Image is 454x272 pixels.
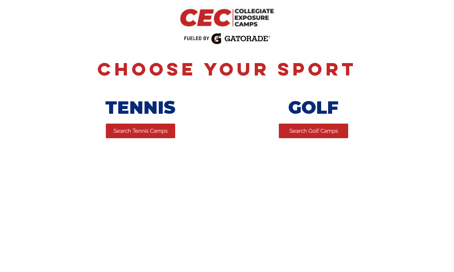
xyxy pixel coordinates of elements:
span: Choose Your Sport [97,58,357,80]
img: Fueled by Gatorade.png [184,33,270,44]
span: Search Tennis Camps [113,127,168,135]
a: Search Golf Camps [279,124,348,138]
span: TENNIS [105,97,176,118]
a: Search Tennis Camps [106,124,175,138]
img: CEC Logo Primary.png [171,3,283,32]
span: GOLF [288,97,338,118]
span: Search Golf Camps [289,127,338,135]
